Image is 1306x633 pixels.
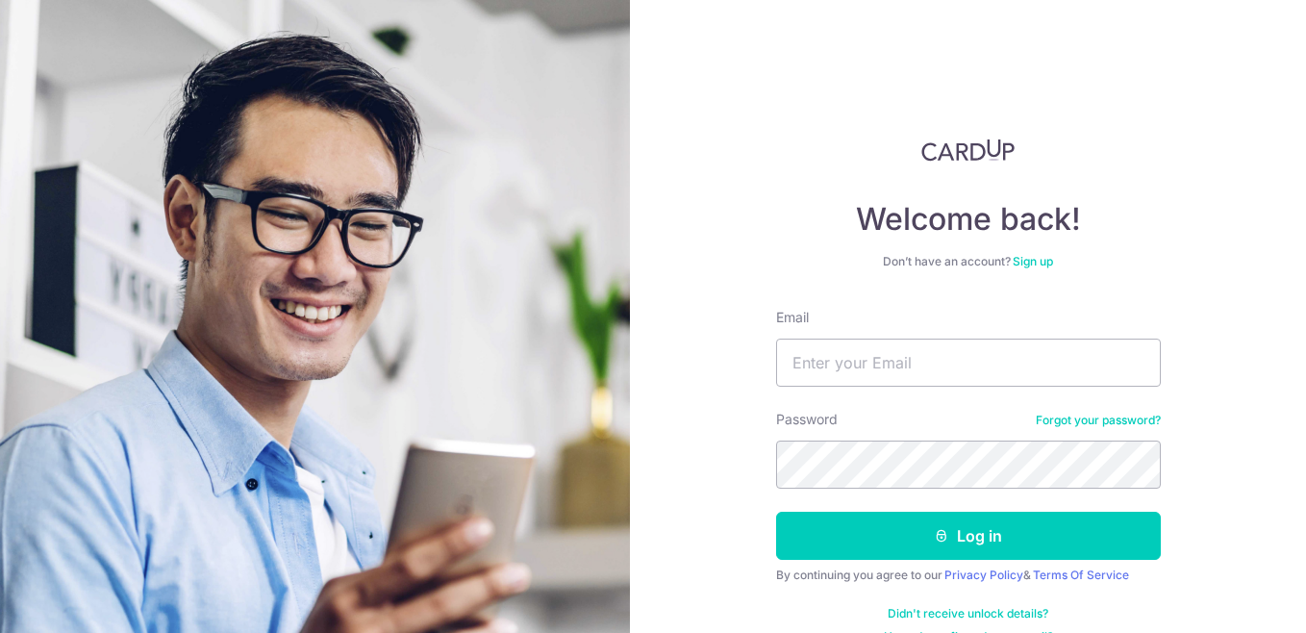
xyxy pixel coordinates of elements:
[944,568,1023,582] a: Privacy Policy
[776,308,809,327] label: Email
[776,254,1161,269] div: Don’t have an account?
[1036,413,1161,428] a: Forgot your password?
[921,139,1016,162] img: CardUp Logo
[1033,568,1129,582] a: Terms Of Service
[776,339,1161,387] input: Enter your Email
[776,410,838,429] label: Password
[776,512,1161,560] button: Log in
[776,200,1161,239] h4: Welcome back!
[888,606,1048,621] a: Didn't receive unlock details?
[1013,254,1053,268] a: Sign up
[776,568,1161,583] div: By continuing you agree to our &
